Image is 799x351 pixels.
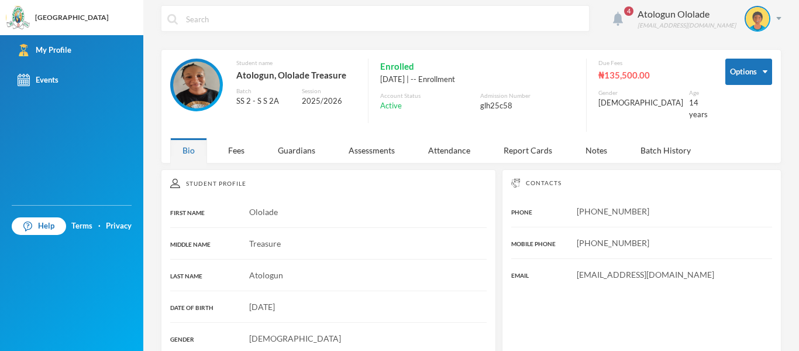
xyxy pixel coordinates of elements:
div: [DEMOGRAPHIC_DATA] [598,97,683,109]
div: · [98,220,101,232]
div: Events [18,74,58,86]
span: Enrolled [380,59,414,74]
div: Assessments [336,138,407,163]
span: Treasure [249,238,281,248]
span: [EMAIL_ADDRESS][DOMAIN_NAME] [577,270,714,280]
input: Search [185,6,583,32]
div: [DATE] | -- Enrollment [380,74,574,86]
span: Atologun [249,270,283,280]
button: Options [725,59,772,85]
div: Due Fees [598,59,708,67]
img: search [167,14,178,25]
div: My Profile [18,44,71,56]
div: 2025/2026 [302,96,356,107]
span: [PHONE_NUMBER] [577,238,649,248]
img: STUDENT [173,62,220,108]
div: Account Status [380,91,474,100]
div: Student Profile [170,179,487,188]
div: Age [689,88,708,97]
div: Bio [170,138,207,163]
div: Guardians [266,138,328,163]
div: Contacts [511,179,772,188]
img: logo [6,6,30,30]
div: Gender [598,88,683,97]
div: Batch History [628,138,703,163]
div: Notes [573,138,619,163]
div: Report Cards [491,138,564,163]
div: Atologun, Ololade Treasure [236,67,356,83]
div: [EMAIL_ADDRESS][DOMAIN_NAME] [638,21,736,30]
span: [DATE] [249,302,275,312]
span: 4 [624,6,633,16]
span: [PHONE_NUMBER] [577,206,649,216]
div: glh25c58 [480,100,574,112]
div: Fees [216,138,257,163]
div: 14 years [689,97,708,120]
div: SS 2 - S S 2A [236,96,293,107]
span: Active [380,100,402,112]
div: Student name [236,59,356,67]
img: STUDENT [746,7,769,30]
div: ₦135,500.00 [598,67,708,83]
div: [GEOGRAPHIC_DATA] [35,12,109,23]
a: Help [12,217,66,235]
div: Atologun Ololade [638,7,736,21]
a: Terms [71,220,92,232]
span: Ololade [249,207,278,217]
div: Session [302,87,356,96]
div: Batch [236,87,293,96]
div: Attendance [416,138,483,163]
div: Admission Number [480,91,574,100]
a: Privacy [106,220,132,232]
span: [DEMOGRAPHIC_DATA] [249,333,341,343]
